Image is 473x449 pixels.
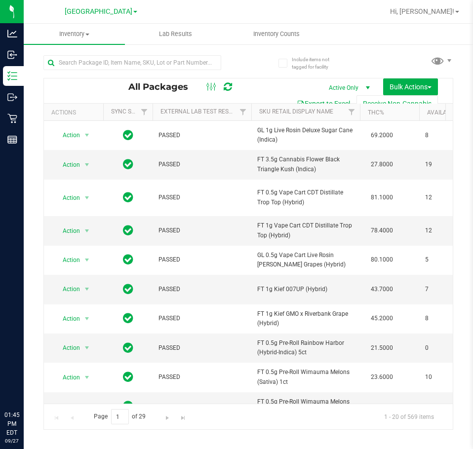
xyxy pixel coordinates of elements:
[81,341,93,355] span: select
[158,285,245,294] span: PASSED
[4,411,19,437] p: 01:45 PM EDT
[257,155,354,174] span: FT 3.5g Cannabis Flower Black Triangle Kush (Indica)
[7,71,17,81] inline-svg: Inventory
[123,224,133,237] span: In Sync
[54,191,80,205] span: Action
[123,341,133,355] span: In Sync
[425,226,463,235] span: 12
[176,409,190,422] a: Go to the last page
[123,311,133,325] span: In Sync
[24,30,125,38] span: Inventory
[54,224,80,238] span: Action
[366,311,398,326] span: 45.2000
[425,193,463,202] span: 12
[259,108,333,115] a: Sku Retail Display Name
[366,128,398,143] span: 69.2000
[7,29,17,38] inline-svg: Analytics
[158,131,245,140] span: PASSED
[123,157,133,171] span: In Sync
[81,191,93,205] span: select
[366,157,398,172] span: 27.8000
[123,128,133,142] span: In Sync
[123,370,133,384] span: In Sync
[81,400,93,413] span: select
[292,56,341,71] span: Include items not tagged for facility
[7,113,17,123] inline-svg: Retail
[257,309,354,328] span: FT 1g Kief GMO x Riverbank Grape (Hybrid)
[425,343,463,353] span: 0
[136,104,153,120] a: Filter
[425,373,463,382] span: 10
[257,285,354,294] span: FT 1g Kief 007UP (Hybrid)
[257,221,354,240] span: FT 1g Vape Cart CDT Distillate Trop Top (Hybrid)
[368,109,384,116] a: THC%
[366,399,398,413] span: 22.7000
[235,104,251,120] a: Filter
[81,312,93,326] span: select
[54,158,80,172] span: Action
[376,409,442,424] span: 1 - 20 of 569 items
[54,371,80,384] span: Action
[7,92,17,102] inline-svg: Outbound
[81,128,93,142] span: select
[257,126,354,145] span: GL 1g Live Rosin Deluxe Sugar Cane (Indica)
[111,108,149,115] a: Sync Status
[158,255,245,264] span: PASSED
[425,314,463,323] span: 8
[257,188,354,207] span: FT 0.5g Vape Cart CDT Distillate Trop Top (Hybrid)
[425,285,463,294] span: 7
[257,338,354,357] span: FT 0.5g Pre-Roll Rainbow Harbor (Hybrid-Indica) 5ct
[160,409,175,422] a: Go to the next page
[366,253,398,267] span: 80.1000
[158,160,245,169] span: PASSED
[81,371,93,384] span: select
[356,95,438,112] button: Receive Non-Cannabis
[366,341,398,355] span: 21.5000
[158,402,245,411] span: PASSED
[7,50,17,60] inline-svg: Inbound
[425,131,463,140] span: 8
[85,409,154,424] span: Page of 29
[24,24,125,44] a: Inventory
[383,78,438,95] button: Bulk Actions
[81,282,93,296] span: select
[4,437,19,445] p: 09/27
[125,24,226,44] a: Lab Results
[146,30,205,38] span: Lab Results
[427,109,457,116] a: Available
[425,255,463,264] span: 5
[123,399,133,413] span: In Sync
[257,368,354,386] span: FT 0.5g Pre-Roll Wimauma Melons (Sativa) 1ct
[54,128,80,142] span: Action
[390,83,432,91] span: Bulk Actions
[10,370,39,400] iframe: Resource center
[226,24,327,44] a: Inventory Counts
[366,282,398,297] span: 43.7000
[366,370,398,384] span: 23.6000
[123,253,133,266] span: In Sync
[123,190,133,204] span: In Sync
[128,81,198,92] span: All Packages
[81,158,93,172] span: select
[81,224,93,238] span: select
[257,397,354,416] span: FT 0.5g Pre-Roll Wimauma Melons (Sativa) 5ct
[390,7,454,15] span: Hi, [PERSON_NAME]!
[65,7,132,16] span: [GEOGRAPHIC_DATA]
[240,30,313,38] span: Inventory Counts
[425,160,463,169] span: 19
[366,224,398,238] span: 78.4000
[7,135,17,145] inline-svg: Reports
[160,108,238,115] a: External Lab Test Result
[158,193,245,202] span: PASSED
[43,55,221,70] input: Search Package ID, Item Name, SKU, Lot or Part Number...
[366,190,398,205] span: 81.1000
[54,253,80,267] span: Action
[257,251,354,269] span: GL 0.5g Vape Cart Live Rosin [PERSON_NAME] Grapes (Hybrid)
[425,402,463,411] span: 9
[158,373,245,382] span: PASSED
[54,282,80,296] span: Action
[81,253,93,267] span: select
[111,409,129,424] input: 1
[344,104,360,120] a: Filter
[123,282,133,296] span: In Sync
